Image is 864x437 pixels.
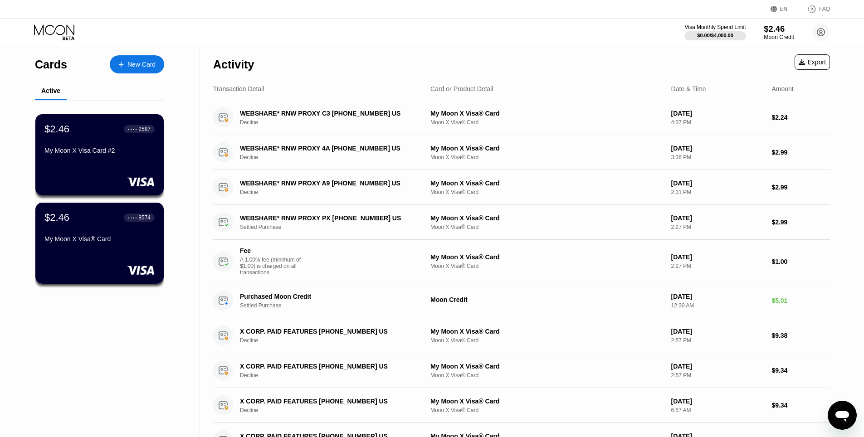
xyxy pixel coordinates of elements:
[41,87,60,94] div: Active
[240,180,416,187] div: WEBSHARE* RNW PROXY A9 [PHONE_NUMBER] US
[671,145,765,152] div: [DATE]
[240,257,308,276] div: A 1.00% fee (minimum of $1.00) is charged on all transactions
[799,58,826,66] div: Export
[671,189,765,195] div: 2:31 PM
[671,363,765,370] div: [DATE]
[671,253,765,261] div: [DATE]
[771,114,830,121] div: $2.24
[771,85,793,92] div: Amount
[213,170,830,205] div: WEBSHARE* RNW PROXY A9 [PHONE_NUMBER] USDeclineMy Moon X Visa® CardMoon X Visa® Card[DATE]2:31 PM...
[430,363,664,370] div: My Moon X Visa® Card
[240,110,416,117] div: WEBSHARE* RNW PROXY C3 [PHONE_NUMBER] US
[771,367,830,374] div: $9.34
[430,110,664,117] div: My Moon X Visa® Card
[127,61,156,68] div: New Card
[240,407,429,413] div: Decline
[213,283,830,318] div: Purchased Moon CreditSettled PurchaseMoon Credit[DATE]12:30 AM$5.01
[764,34,794,40] div: Moon Credit
[671,214,765,222] div: [DATE]
[44,123,69,135] div: $2.46
[771,297,830,304] div: $5.01
[213,240,830,283] div: FeeA 1.00% fee (minimum of $1.00) is charged on all transactionsMy Moon X Visa® CardMoon X Visa® ...
[684,24,746,30] div: Visa Monthly Spend Limit
[671,154,765,160] div: 3:36 PM
[430,189,664,195] div: Moon X Visa® Card
[213,58,254,71] div: Activity
[240,328,416,335] div: X CORP. PAID FEATURES [PHONE_NUMBER] US
[795,54,830,70] div: Export
[240,398,416,405] div: X CORP. PAID FEATURES [PHONE_NUMBER] US
[128,216,137,219] div: ● ● ● ●
[771,5,798,14] div: EN
[828,401,857,430] iframe: Кнопка запуска окна обмена сообщениями
[671,328,765,335] div: [DATE]
[819,6,830,12] div: FAQ
[430,253,664,261] div: My Moon X Visa® Card
[671,110,765,117] div: [DATE]
[213,318,830,353] div: X CORP. PAID FEATURES [PHONE_NUMBER] USDeclineMy Moon X Visa® CardMoon X Visa® Card[DATE]2:57 PM$...
[671,180,765,187] div: [DATE]
[697,33,733,38] div: $0.00 / $4,000.00
[430,263,664,269] div: Moon X Visa® Card
[771,258,830,265] div: $1.00
[240,302,429,309] div: Settled Purchase
[771,332,830,339] div: $9.38
[240,154,429,160] div: Decline
[671,407,765,413] div: 6:57 AM
[671,224,765,230] div: 2:27 PM
[430,398,664,405] div: My Moon X Visa® Card
[780,6,788,12] div: EN
[240,119,429,126] div: Decline
[430,154,664,160] div: Moon X Visa® Card
[44,235,155,243] div: My Moon X Visa® Card
[213,205,830,240] div: WEBSHARE* RNW PROXY PX [PHONE_NUMBER] USSettled PurchaseMy Moon X Visa® CardMoon X Visa® Card[DAT...
[240,189,429,195] div: Decline
[240,214,416,222] div: WEBSHARE* RNW PROXY PX [PHONE_NUMBER] US
[764,24,794,34] div: $2.46
[44,212,69,223] div: $2.46
[430,296,664,303] div: Moon Credit
[138,214,151,221] div: 8574
[213,85,264,92] div: Transaction Detail
[771,184,830,191] div: $2.99
[35,203,164,284] div: $2.46● ● ● ●8574My Moon X Visa® Card
[771,149,830,156] div: $2.99
[771,218,830,226] div: $2.99
[671,263,765,269] div: 2:27 PM
[35,114,164,195] div: $2.46● ● ● ●2587My Moon X Visa Card #2
[430,180,664,187] div: My Moon X Visa® Card
[240,372,429,379] div: Decline
[213,388,830,423] div: X CORP. PAID FEATURES [PHONE_NUMBER] USDeclineMy Moon X Visa® CardMoon X Visa® Card[DATE]6:57 AM$...
[35,58,67,71] div: Cards
[671,119,765,126] div: 4:37 PM
[430,119,664,126] div: Moon X Visa® Card
[240,247,303,254] div: Fee
[138,126,151,132] div: 2587
[240,224,429,230] div: Settled Purchase
[430,145,664,152] div: My Moon X Visa® Card
[430,328,664,335] div: My Moon X Visa® Card
[684,24,746,40] div: Visa Monthly Spend Limit$0.00/$4,000.00
[671,372,765,379] div: 2:57 PM
[671,293,765,300] div: [DATE]
[44,147,155,154] div: My Moon X Visa Card #2
[430,372,664,379] div: Moon X Visa® Card
[213,100,830,135] div: WEBSHARE* RNW PROXY C3 [PHONE_NUMBER] USDeclineMy Moon X Visa® CardMoon X Visa® Card[DATE]4:37 PM...
[771,402,830,409] div: $9.34
[671,398,765,405] div: [DATE]
[240,145,416,152] div: WEBSHARE* RNW PROXY 4A [PHONE_NUMBER] US
[430,407,664,413] div: Moon X Visa® Card
[430,85,493,92] div: Card or Product Detail
[798,5,830,14] div: FAQ
[764,24,794,40] div: $2.46Moon Credit
[430,224,664,230] div: Moon X Visa® Card
[240,363,416,370] div: X CORP. PAID FEATURES [PHONE_NUMBER] US
[430,214,664,222] div: My Moon X Visa® Card
[671,337,765,344] div: 2:57 PM
[671,302,765,309] div: 12:30 AM
[671,85,706,92] div: Date & Time
[430,337,664,344] div: Moon X Visa® Card
[213,135,830,170] div: WEBSHARE* RNW PROXY 4A [PHONE_NUMBER] USDeclineMy Moon X Visa® CardMoon X Visa® Card[DATE]3:36 PM...
[110,55,164,73] div: New Card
